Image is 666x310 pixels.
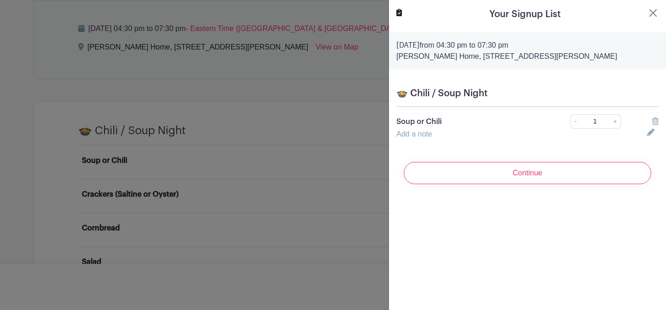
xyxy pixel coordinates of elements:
[396,88,659,99] h5: 🍲 Chili / Soup Night
[396,51,659,62] p: [PERSON_NAME] Home, [STREET_ADDRESS][PERSON_NAME]
[647,7,659,19] button: Close
[570,114,580,129] a: -
[610,114,621,129] a: +
[396,116,545,127] p: Soup or Chili
[396,130,432,138] a: Add a note
[396,40,659,51] p: from 04:30 pm to 07:30 pm
[404,162,651,184] input: Continue
[489,7,561,21] h5: Your Signup List
[396,42,419,49] strong: [DATE]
